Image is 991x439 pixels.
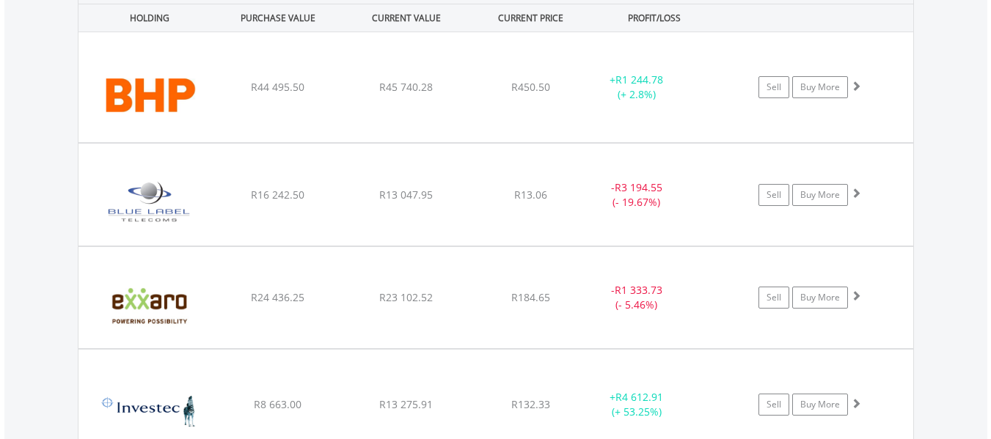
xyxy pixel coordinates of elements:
[758,287,789,309] a: Sell
[86,162,212,241] img: EQU.ZA.BLU.png
[792,184,848,206] a: Buy More
[379,80,433,94] span: R45 740.28
[79,4,213,32] div: HOLDING
[792,394,848,416] a: Buy More
[511,80,550,94] span: R450.50
[758,76,789,98] a: Sell
[615,390,663,404] span: R4 612.91
[86,51,212,139] img: EQU.ZA.BHG.png
[514,188,547,202] span: R13.06
[344,4,469,32] div: CURRENT VALUE
[582,180,692,210] div: - (- 19.67%)
[615,180,662,194] span: R3 194.55
[792,287,848,309] a: Buy More
[254,397,301,411] span: R8 663.00
[216,4,341,32] div: PURCHASE VALUE
[379,290,433,304] span: R23 102.52
[86,265,212,344] img: EQU.ZA.EXX.png
[472,4,588,32] div: CURRENT PRICE
[251,80,304,94] span: R44 495.50
[251,188,304,202] span: R16 242.50
[615,283,662,297] span: R1 333.73
[511,397,550,411] span: R132.33
[615,73,663,86] span: R1 244.78
[582,73,692,102] div: + (+ 2.8%)
[379,188,433,202] span: R13 047.95
[582,390,692,419] div: + (+ 53.25%)
[592,4,717,32] div: PROFIT/LOSS
[792,76,848,98] a: Buy More
[758,184,789,206] a: Sell
[511,290,550,304] span: R184.65
[758,394,789,416] a: Sell
[379,397,433,411] span: R13 275.91
[582,283,692,312] div: - (- 5.46%)
[251,290,304,304] span: R24 436.25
